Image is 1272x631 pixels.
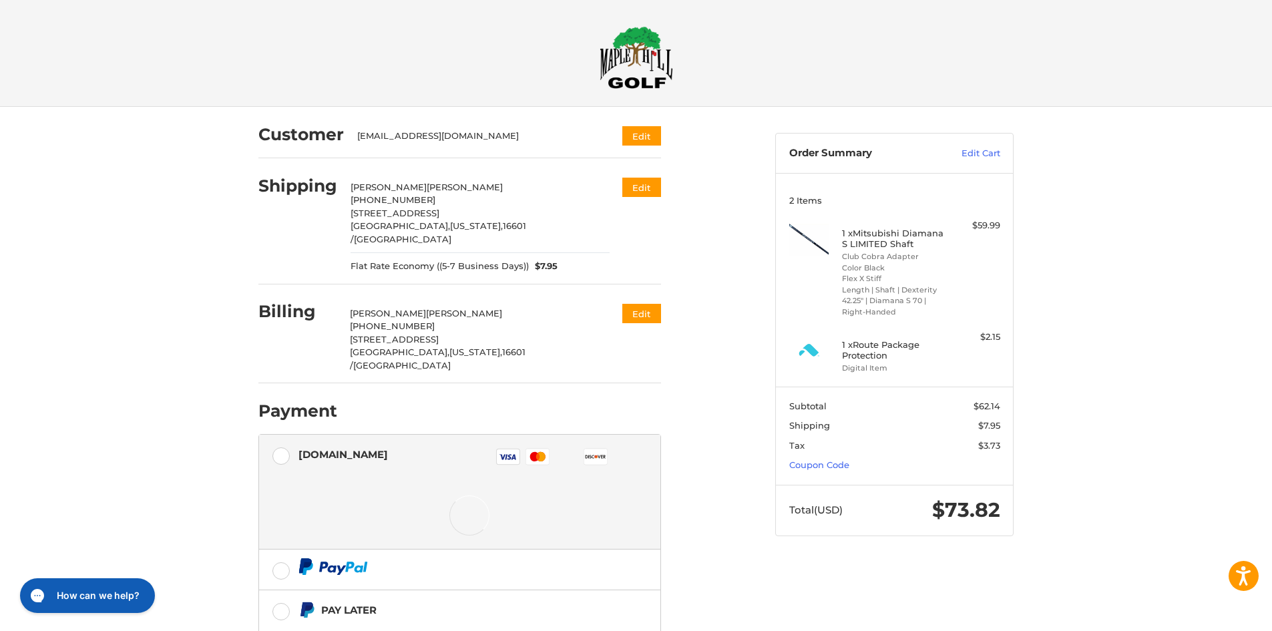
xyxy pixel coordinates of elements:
span: [GEOGRAPHIC_DATA], [350,347,449,357]
span: 16601 / [351,220,526,244]
span: [US_STATE], [449,347,502,357]
img: PayPal icon [298,558,368,575]
span: [PHONE_NUMBER] [351,194,435,205]
button: Edit [622,178,661,197]
iframe: Gorgias live chat messenger [13,574,159,618]
li: Flex X Stiff [842,273,944,284]
span: Shipping [789,420,830,431]
span: [US_STATE], [450,220,503,231]
span: $3.73 [978,440,1000,451]
li: Length | Shaft | Dexterity 42.25" | Diamana S 70 | Right-Handed [842,284,944,318]
div: [DOMAIN_NAME] [298,443,388,465]
h2: Payment [258,401,337,421]
span: [PERSON_NAME] [426,308,502,319]
span: [STREET_ADDRESS] [350,334,439,345]
span: [PHONE_NUMBER] [350,321,435,331]
span: $7.95 [978,420,1000,431]
h2: Billing [258,301,337,322]
span: Subtotal [789,401,827,411]
h3: 2 Items [789,195,1000,206]
span: Total (USD) [789,503,843,516]
button: Edit [622,304,661,323]
div: [EMAIL_ADDRESS][DOMAIN_NAME] [357,130,597,143]
span: [PERSON_NAME] [427,182,503,192]
img: Pay Later icon [298,602,315,618]
span: [GEOGRAPHIC_DATA] [354,234,451,244]
li: Digital Item [842,363,944,374]
h2: Shipping [258,176,337,196]
li: Club Cobra Adapter [842,251,944,262]
span: [GEOGRAPHIC_DATA] [353,360,451,371]
h4: 1 x Mitsubishi Diamana S LIMITED Shaft [842,228,944,250]
a: Coupon Code [789,459,849,470]
span: Tax [789,440,805,451]
img: Maple Hill Golf [600,26,673,89]
span: $73.82 [932,497,1000,522]
span: [PERSON_NAME] [351,182,427,192]
a: Edit Cart [933,147,1000,160]
div: $2.15 [947,331,1000,344]
span: [GEOGRAPHIC_DATA], [351,220,450,231]
span: $7.95 [529,260,558,273]
div: Pay Later [321,599,577,621]
span: Flat Rate Economy ((5-7 Business Days)) [351,260,529,273]
div: $59.99 [947,219,1000,232]
span: $62.14 [974,401,1000,411]
span: 16601 / [350,347,525,371]
li: Color Black [842,262,944,274]
button: Edit [622,126,661,146]
span: [PERSON_NAME] [350,308,426,319]
h3: Order Summary [789,147,933,160]
h2: Customer [258,124,344,145]
span: [STREET_ADDRESS] [351,208,439,218]
h4: 1 x Route Package Protection [842,339,944,361]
